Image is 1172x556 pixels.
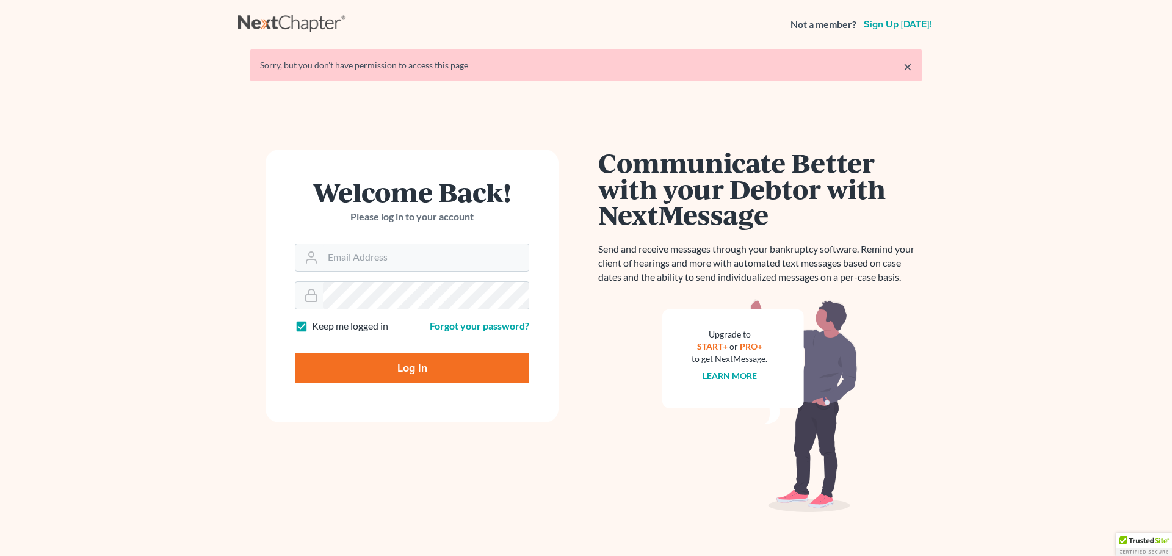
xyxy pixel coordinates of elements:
p: Please log in to your account [295,210,529,224]
p: Send and receive messages through your bankruptcy software. Remind your client of hearings and mo... [598,242,922,284]
input: Log In [295,353,529,383]
h1: Communicate Better with your Debtor with NextMessage [598,150,922,228]
a: PRO+ [740,341,762,352]
span: or [729,341,738,352]
a: Learn more [703,370,757,381]
a: Sign up [DATE]! [861,20,934,29]
div: Sorry, but you don't have permission to access this page [260,59,912,71]
input: Email Address [323,244,529,271]
strong: Not a member? [790,18,856,32]
keeper-lock: Open Keeper Popup [505,250,519,265]
div: Upgrade to [692,328,767,341]
div: TrustedSite Certified [1116,533,1172,556]
a: START+ [697,341,728,352]
div: to get NextMessage. [692,353,767,365]
img: nextmessage_bg-59042aed3d76b12b5cd301f8e5b87938c9018125f34e5fa2b7a6b67550977c72.svg [662,299,858,513]
a: × [903,59,912,74]
label: Keep me logged in [312,319,388,333]
a: Forgot your password? [430,320,529,331]
h1: Welcome Back! [295,179,529,205]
